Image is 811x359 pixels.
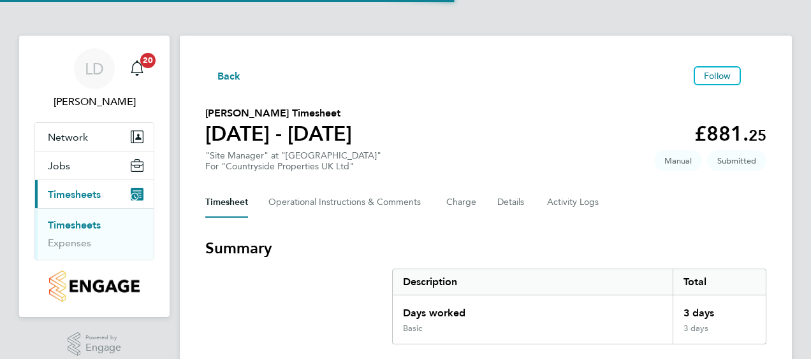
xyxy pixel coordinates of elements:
[694,122,766,146] app-decimal: £881.
[205,161,381,172] div: For "Countryside Properties UK Ltd"
[673,269,766,295] div: Total
[35,208,154,260] div: Timesheets
[205,67,241,83] button: Back
[704,70,731,81] span: Follow
[48,237,91,249] a: Expenses
[217,69,241,84] span: Back
[205,121,352,146] h1: [DATE] - [DATE]
[124,48,150,89] a: 20
[48,188,101,201] span: Timesheets
[707,150,766,171] span: This timesheet is Submitted.
[48,219,101,231] a: Timesheets
[392,269,766,344] div: Summary
[85,60,104,77] span: LD
[49,271,139,302] img: countryside-properties-logo-retina.png
[673,295,766,323] div: 3 days
[34,48,154,109] a: LD[PERSON_NAME]
[268,187,426,218] button: Operational Instructions & Comments
[497,187,527,218] button: Details
[35,180,154,208] button: Timesheets
[35,123,154,151] button: Network
[654,150,702,171] span: This timesheet was manually created.
[393,295,673,323] div: Days worked
[85,332,121,343] span: Powered by
[205,106,352,121] h2: [PERSON_NAME] Timesheet
[19,36,170,317] nav: Main navigation
[446,187,477,218] button: Charge
[34,271,154,302] a: Go to home page
[547,187,601,218] button: Activity Logs
[694,66,741,85] button: Follow
[205,238,766,258] h3: Summary
[35,151,154,179] button: Jobs
[48,131,88,143] span: Network
[746,73,766,79] button: Timesheets Menu
[85,342,121,353] span: Engage
[140,53,156,68] span: 20
[68,332,122,356] a: Powered byEngage
[673,323,766,344] div: 3 days
[205,187,248,218] button: Timesheet
[48,160,70,172] span: Jobs
[749,126,766,144] span: 25
[34,94,154,109] span: Levi Daniel
[205,150,381,172] div: "Site Manager" at "[GEOGRAPHIC_DATA]"
[403,323,422,334] div: Basic
[393,269,673,295] div: Description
